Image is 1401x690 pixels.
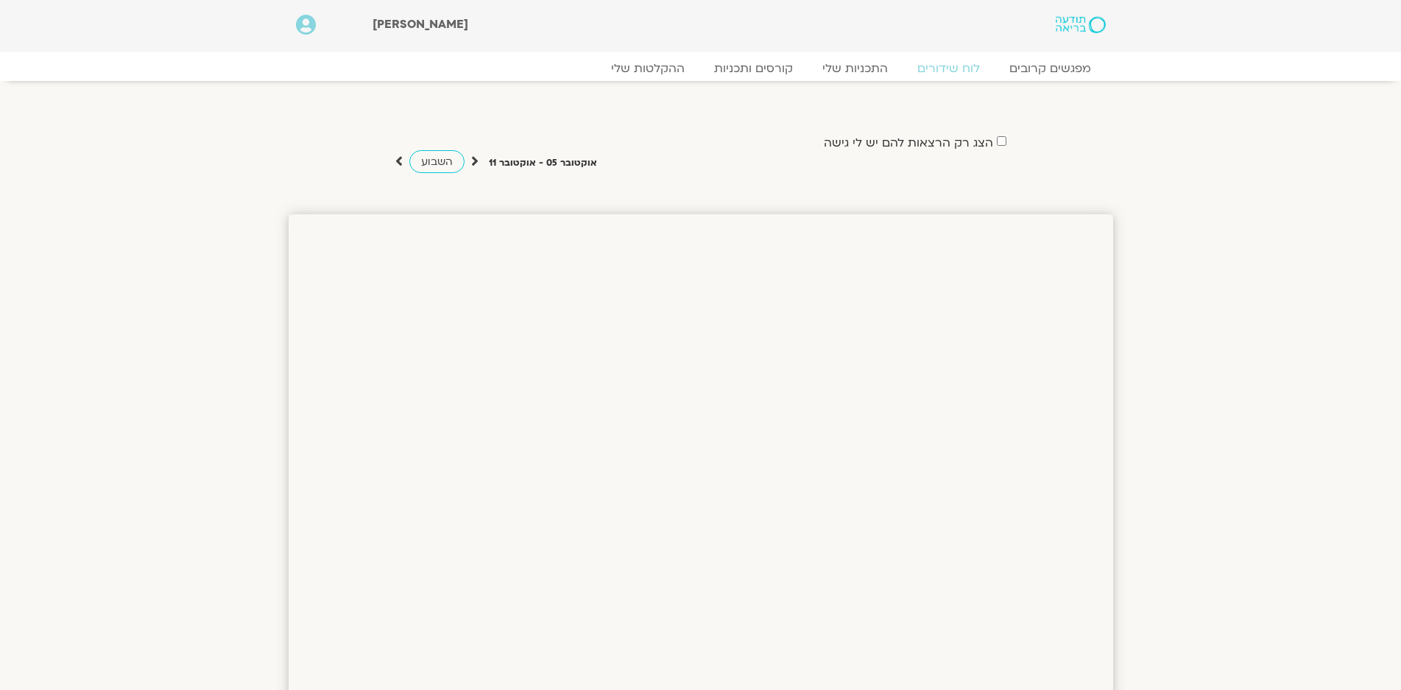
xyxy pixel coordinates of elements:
label: הצג רק הרצאות להם יש לי גישה [824,136,993,149]
nav: Menu [296,61,1106,76]
a: ההקלטות שלי [596,61,699,76]
a: לוח שידורים [903,61,995,76]
p: אוקטובר 05 - אוקטובר 11 [489,155,597,171]
a: השבוע [409,150,465,173]
a: קורסים ותכניות [699,61,808,76]
span: השבוע [421,155,453,169]
span: [PERSON_NAME] [373,16,468,32]
a: מפגשים קרובים [995,61,1106,76]
a: התכניות שלי [808,61,903,76]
